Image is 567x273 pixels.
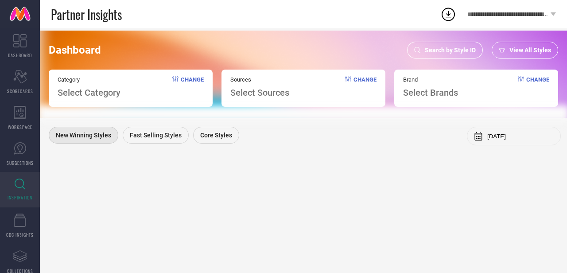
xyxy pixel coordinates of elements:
span: Search by Style ID [425,47,476,54]
span: SCORECARDS [7,88,33,94]
span: Change [181,76,204,98]
input: Select month [487,133,554,140]
span: Brand [403,76,458,83]
span: Core Styles [200,132,232,139]
span: Change [526,76,549,98]
span: SUGGESTIONS [7,160,34,166]
span: Change [353,76,377,98]
span: New Winning Styles [56,132,111,139]
span: Dashboard [49,44,101,56]
span: CDC INSIGHTS [6,231,34,238]
span: Select Brands [403,87,458,98]
span: Fast Selling Styles [130,132,182,139]
span: View All Styles [509,47,551,54]
span: DASHBOARD [8,52,32,58]
span: Select Sources [230,87,289,98]
span: Sources [230,76,289,83]
span: Category [58,76,120,83]
div: Open download list [440,6,456,22]
span: Select Category [58,87,120,98]
span: INSPIRATION [8,194,32,201]
span: WORKSPACE [8,124,32,130]
span: Partner Insights [51,5,122,23]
